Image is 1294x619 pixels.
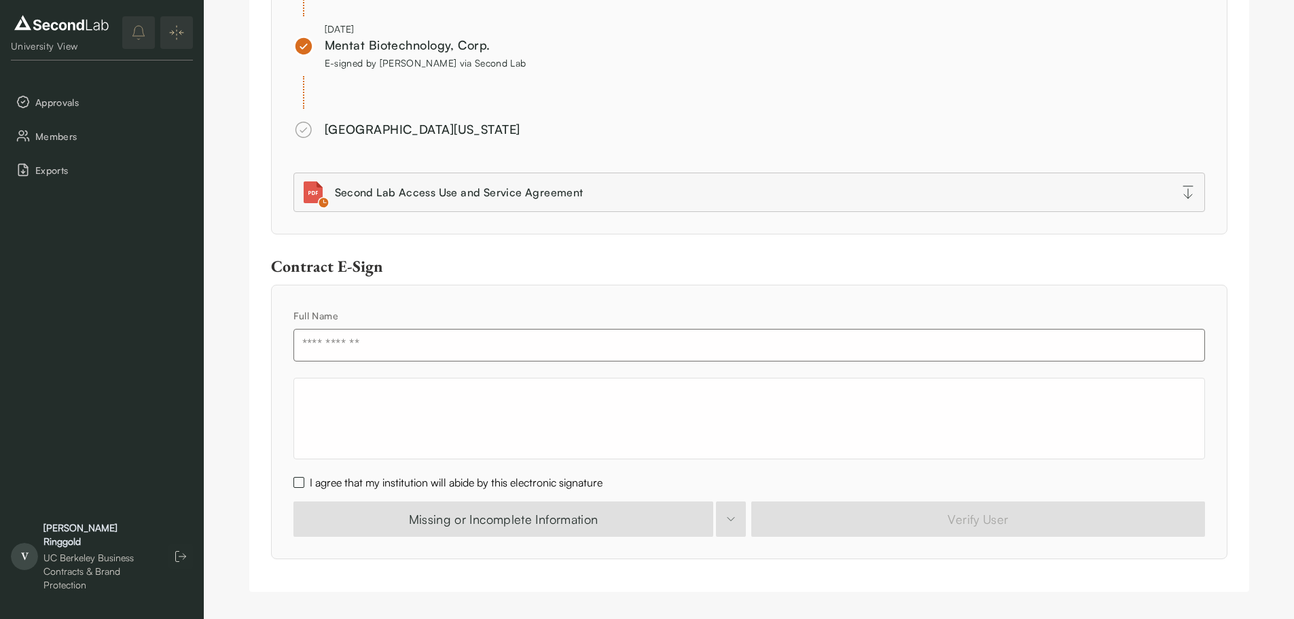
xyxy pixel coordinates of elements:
[335,184,583,200] div: Second Lab Access Use and Service Agreement
[310,474,603,491] label: I agree that my institution will abide by this electronic signature
[716,501,746,537] button: update-status
[11,39,112,53] div: University View
[293,36,314,56] img: pending_uni_approve
[317,196,329,209] img: Check icon for pdf
[293,120,314,140] img: approved
[325,36,526,54] div: Mentat Biotechnology, Corp.
[325,22,526,36] div: [DATE]
[122,16,155,49] button: notifications
[35,129,187,143] span: Members
[11,88,193,116] button: Approvals
[293,501,714,537] button: Missing or Incomplete Information
[293,310,339,321] label: Full Name
[325,120,520,139] div: [GEOGRAPHIC_DATA][US_STATE]
[713,501,746,537] button: update-status
[43,551,155,592] div: UC Berkeley Business Contracts & Brand Protection
[11,12,112,34] img: logo
[11,156,193,184] button: Exports
[160,16,193,49] button: Expand/Collapse sidebar
[11,122,193,150] button: Members
[302,181,324,203] img: Attachment icon for pdf
[271,256,1227,277] div: Contract E-Sign
[11,543,38,570] span: V
[35,163,187,177] span: Exports
[325,57,526,69] span: E-signed by [PERSON_NAME] via Second Lab
[35,95,187,109] span: Approvals
[168,544,193,569] button: Log out
[43,521,155,548] div: [PERSON_NAME] Ringgold
[293,173,1205,212] a: Attachment icon for pdfCheck icon for pdfSecond Lab Access Use and Service Agreement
